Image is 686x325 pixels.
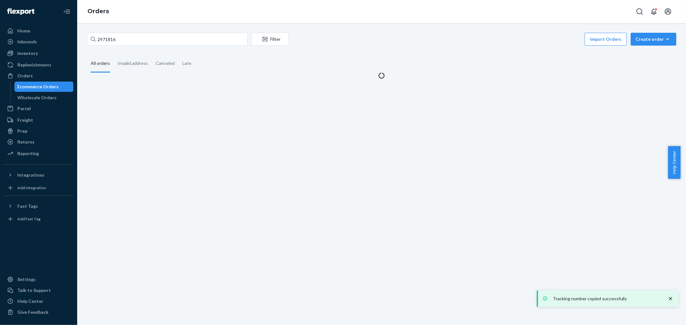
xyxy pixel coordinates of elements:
div: All orders [91,55,110,73]
div: Returns [17,139,34,145]
div: Settings [17,276,36,283]
div: Freight [17,117,33,123]
a: Wholesale Orders [14,92,74,103]
a: Returns [4,137,73,147]
p: Tracking number copied successfully [553,295,661,302]
button: Create order [631,33,676,46]
a: Inbounds [4,37,73,47]
div: Create order [636,36,672,42]
svg: close toast [667,295,674,302]
button: Filter [252,33,289,46]
div: Inventory [17,50,38,57]
a: Home [4,26,73,36]
button: Fast Tags [4,201,73,211]
div: Give Feedback [17,309,49,315]
a: Orders [87,8,109,15]
div: Add Fast Tag [17,216,41,222]
div: Talk to Support [17,287,51,294]
a: Add Fast Tag [4,214,73,224]
div: Orders [17,73,33,79]
button: Import Orders [585,33,627,46]
div: Reporting [17,150,39,157]
a: Ecommerce Orders [14,82,74,92]
a: Talk to Support [4,285,73,295]
div: Parcel [17,105,31,112]
div: Wholesale Orders [18,94,57,101]
div: Help Center [17,298,43,304]
div: Fast Tags [17,203,38,209]
div: Canceled [156,55,175,72]
a: Freight [4,115,73,125]
div: Inbounds [17,39,37,45]
a: Prep [4,126,73,136]
button: Give Feedback [4,307,73,317]
div: Ecommerce Orders [18,83,59,90]
a: Parcel [4,103,73,114]
div: Home [17,28,30,34]
a: Help Center [4,296,73,306]
div: Invalid address [118,55,148,72]
ol: breadcrumbs [82,2,114,21]
div: Prep [17,128,27,134]
button: Integrations [4,170,73,180]
div: Replenishments [17,62,51,68]
button: Open account menu [662,5,674,18]
img: Flexport logo [7,8,34,15]
a: Add Integration [4,183,73,193]
input: Search orders [87,33,248,46]
a: Reporting [4,148,73,159]
div: Integrations [17,172,44,178]
a: Inventory [4,48,73,58]
button: Close Navigation [60,5,73,18]
a: Orders [4,71,73,81]
button: Open notifications [647,5,660,18]
div: Late [182,55,191,72]
div: Add Integration [17,185,46,190]
a: Settings [4,274,73,285]
div: Filter [252,36,288,42]
a: Replenishments [4,60,73,70]
button: Help Center [668,146,681,179]
button: Open Search Box [633,5,646,18]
